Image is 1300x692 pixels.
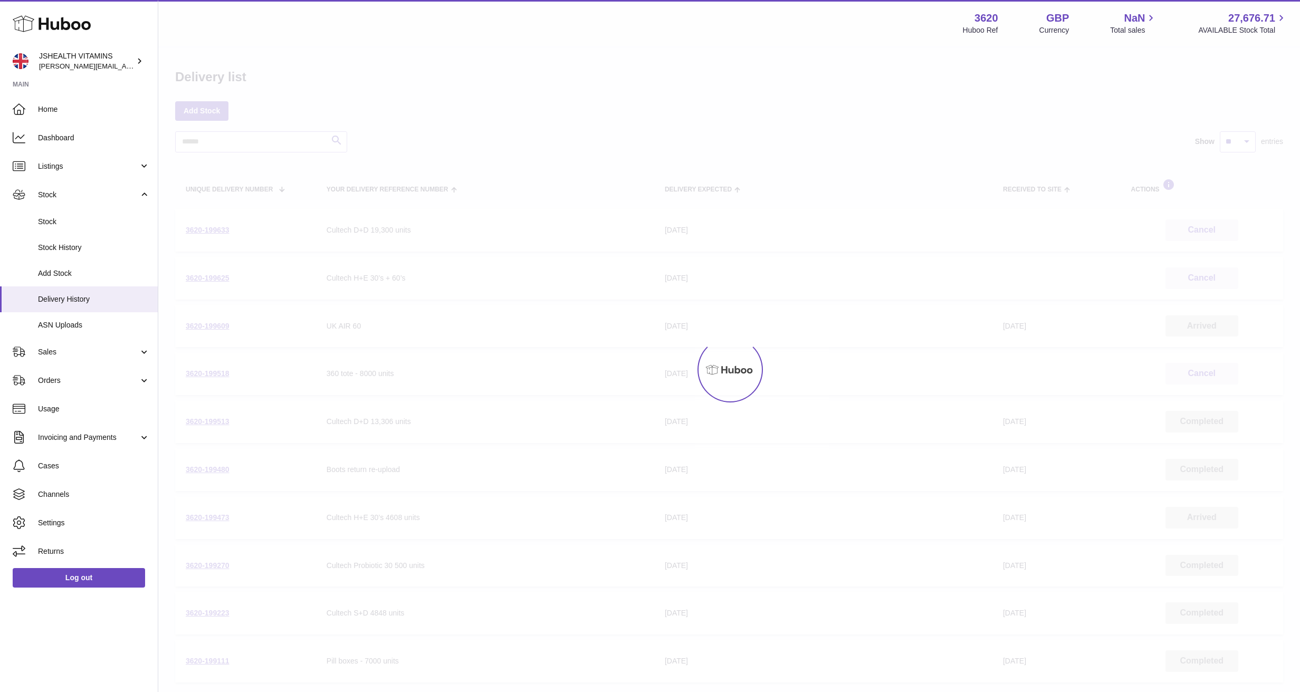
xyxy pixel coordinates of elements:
span: Delivery History [38,294,150,304]
img: francesca@jshealthvitamins.com [13,53,28,69]
div: JSHEALTH VITAMINS [39,51,134,71]
span: Returns [38,546,150,556]
strong: 3620 [974,11,998,25]
span: Home [38,104,150,114]
span: Stock History [38,243,150,253]
span: Cases [38,461,150,471]
span: AVAILABLE Stock Total [1198,25,1287,35]
a: 27,676.71 AVAILABLE Stock Total [1198,11,1287,35]
a: NaN Total sales [1110,11,1157,35]
span: Total sales [1110,25,1157,35]
span: Stock [38,190,139,200]
span: Listings [38,161,139,171]
span: 27,676.71 [1228,11,1275,25]
div: Huboo Ref [963,25,998,35]
span: Sales [38,347,139,357]
span: NaN [1124,11,1145,25]
span: Stock [38,217,150,227]
span: Dashboard [38,133,150,143]
a: Log out [13,568,145,587]
div: Currency [1039,25,1069,35]
span: Settings [38,518,150,528]
span: [PERSON_NAME][EMAIL_ADDRESS][DOMAIN_NAME] [39,62,212,70]
span: Invoicing and Payments [38,432,139,443]
strong: GBP [1046,11,1069,25]
span: ASN Uploads [38,320,150,330]
span: Channels [38,489,150,499]
span: Orders [38,376,139,386]
span: Add Stock [38,268,150,278]
span: Usage [38,404,150,414]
